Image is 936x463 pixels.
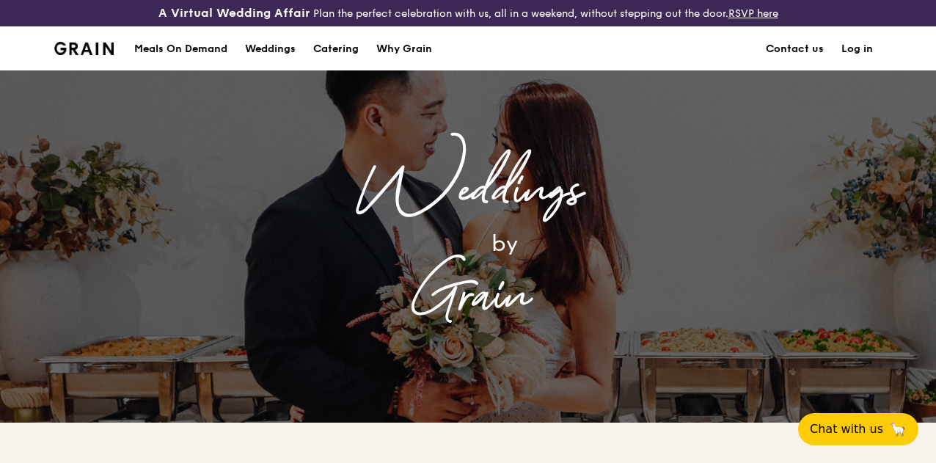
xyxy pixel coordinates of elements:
div: Plan the perfect celebration with us, all in a weekend, without stepping out the door. [156,6,780,21]
a: Weddings [236,27,304,71]
a: RSVP here [728,7,778,20]
div: Grain [175,263,761,329]
a: Why Grain [368,27,441,71]
span: Chat with us [810,420,883,438]
div: Catering [313,27,359,71]
div: by [248,224,761,263]
a: Catering [304,27,368,71]
a: Log in [833,27,882,71]
h3: A Virtual Wedding Affair [158,6,310,21]
img: Grain [54,42,114,55]
a: GrainGrain [54,26,114,70]
button: Chat with us🦙 [798,413,918,445]
a: Contact us [757,27,833,71]
div: Weddings [175,158,761,224]
div: Why Grain [376,27,432,71]
div: Meals On Demand [134,27,227,71]
div: Weddings [245,27,296,71]
span: 🦙 [889,420,907,438]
